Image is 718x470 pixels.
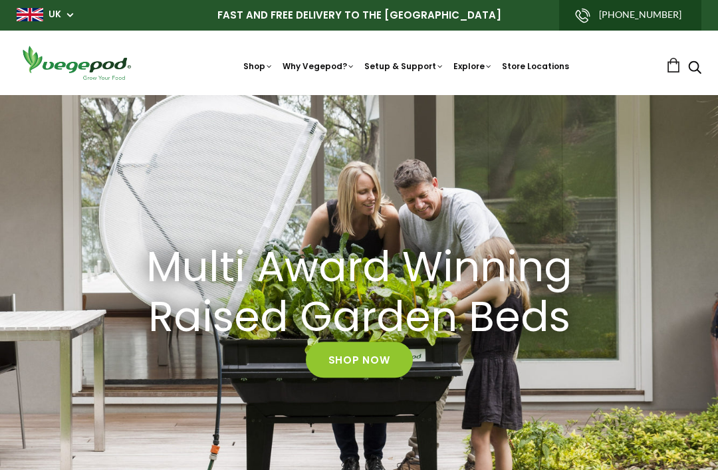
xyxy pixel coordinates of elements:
a: UK [49,8,61,21]
a: Store Locations [502,60,569,72]
a: Shop [243,60,273,72]
a: Setup & Support [364,60,444,72]
img: Vegepod [17,44,136,82]
a: Shop Now [306,342,413,378]
a: Why Vegepod? [283,60,355,72]
a: Multi Award Winning Raised Garden Beds [70,243,648,342]
img: gb_large.png [17,8,43,21]
a: Explore [453,60,493,72]
a: Search [688,62,701,76]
